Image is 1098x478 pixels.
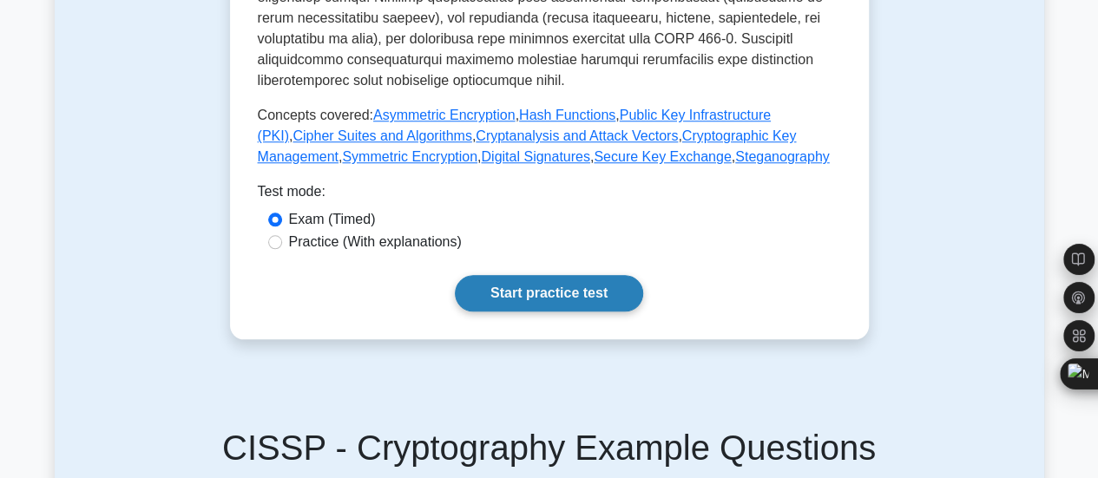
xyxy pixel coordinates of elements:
[258,181,841,209] div: Test mode:
[289,209,376,230] label: Exam (Timed)
[293,128,471,143] a: Cipher Suites and Algorithms
[65,427,1034,468] h5: CISSP - Cryptography Example Questions
[289,232,462,252] label: Practice (With explanations)
[476,128,678,143] a: Cryptanalysis and Attack Vectors
[594,149,731,164] a: Secure Key Exchange
[373,108,516,122] a: Asymmetric Encryption
[455,275,643,311] a: Start practice test
[258,105,841,167] p: Concepts covered: , , , , , , , , ,
[735,149,830,164] a: Steganography
[481,149,589,164] a: Digital Signatures
[519,108,615,122] a: Hash Functions
[342,149,477,164] a: Symmetric Encryption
